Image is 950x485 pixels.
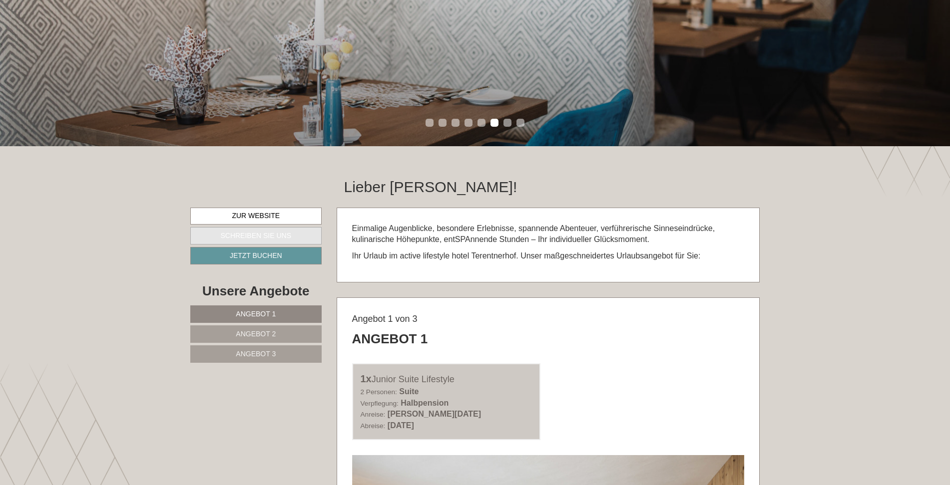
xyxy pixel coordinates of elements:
[361,411,386,418] small: Anreise:
[190,227,322,244] a: Schreiben Sie uns
[236,310,276,318] span: Angebot 1
[388,421,414,430] b: [DATE]
[388,410,481,418] b: [PERSON_NAME][DATE]
[190,247,322,264] a: Jetzt buchen
[236,330,276,338] span: Angebot 2
[190,208,322,225] a: Zur Website
[352,314,418,324] span: Angebot 1 von 3
[361,422,386,430] small: Abreise:
[352,250,745,262] p: Ihr Urlaub im active lifestyle hotel Terentnerhof. Unser maßgeschneidertes Urlaubsangebot für Sie:
[361,373,372,384] b: 1x
[352,330,428,348] div: Angebot 1
[361,400,399,407] small: Verpflegung:
[236,350,276,358] span: Angebot 3
[190,282,322,300] div: Unsere Angebote
[401,399,449,407] b: Halbpension
[361,372,532,386] div: Junior Suite Lifestyle
[352,223,745,246] p: Einmalige Augenblicke, besondere Erlebnisse, spannende Abenteuer, verführerische Sinneseindrücke,...
[344,179,517,195] h1: Lieber [PERSON_NAME]!
[361,388,397,396] small: 2 Personen:
[399,387,419,396] b: Suite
